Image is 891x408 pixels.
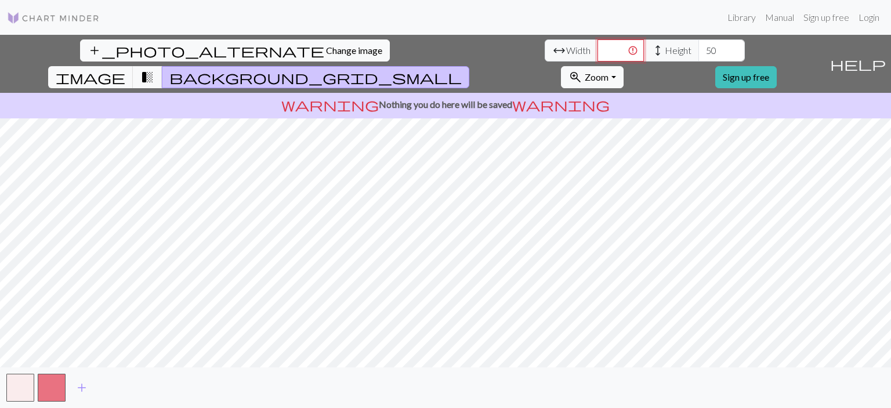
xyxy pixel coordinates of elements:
[585,71,609,82] span: Zoom
[715,66,777,88] a: Sign up free
[723,6,760,29] a: Library
[169,69,462,85] span: background_grid_small
[326,45,382,56] span: Change image
[552,42,566,59] span: arrow_range
[7,11,100,25] img: Logo
[75,380,89,396] span: add
[88,42,324,59] span: add_photo_alternate
[56,69,125,85] span: image
[799,6,854,29] a: Sign up free
[566,44,591,57] span: Width
[830,56,886,72] span: help
[561,66,623,88] button: Zoom
[665,44,691,57] span: Height
[512,96,610,113] span: warning
[5,98,886,111] p: Nothing you do here will be saved
[651,42,665,59] span: height
[140,69,154,85] span: transition_fade
[80,39,390,62] button: Change image
[281,96,379,113] span: warning
[854,6,884,29] a: Login
[825,35,891,93] button: Help
[760,6,799,29] a: Manual
[568,69,582,85] span: zoom_in
[67,377,96,399] button: Add color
